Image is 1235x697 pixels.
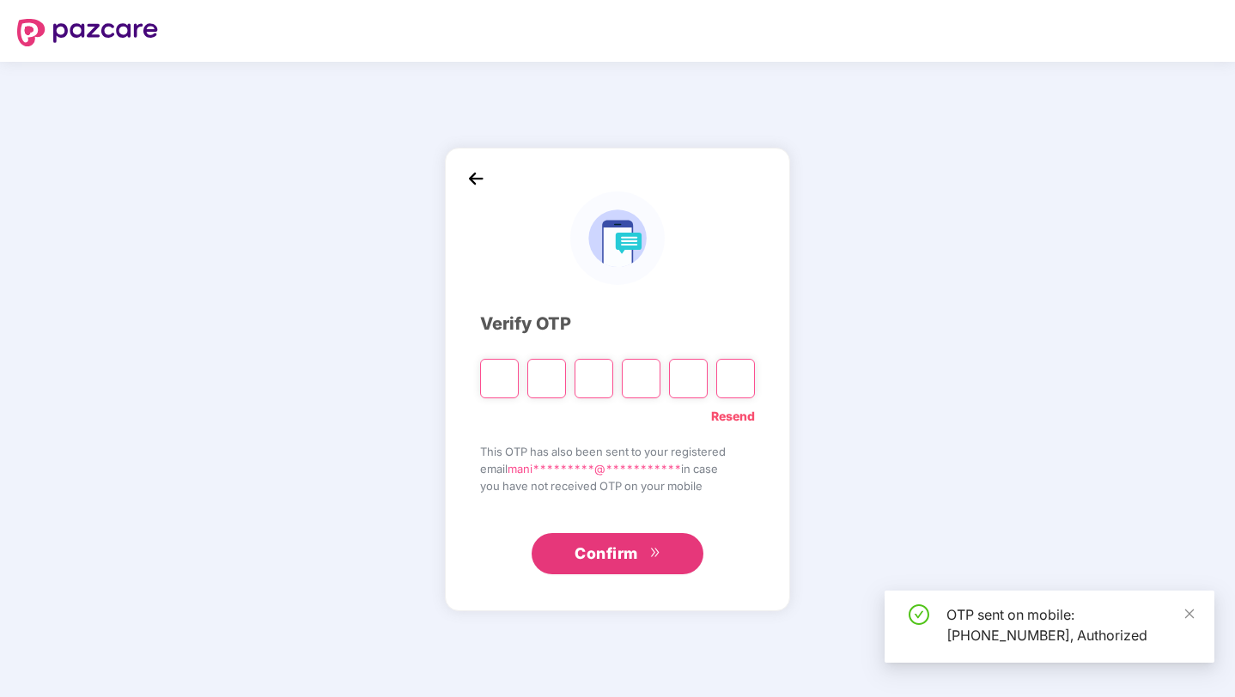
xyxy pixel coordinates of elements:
span: Confirm [575,542,638,566]
div: Verify OTP [480,311,755,337]
input: Digit 3 [575,359,613,398]
span: you have not received OTP on your mobile [480,477,755,494]
div: OTP sent on mobile: [PHONE_NUMBER], Authorized [946,604,1194,645]
button: Confirmdouble-right [532,533,703,574]
img: logo [570,191,664,285]
img: logo [17,19,158,46]
span: close [1183,608,1195,620]
input: Digit 5 [669,359,708,398]
span: This OTP has also been sent to your registered [480,443,755,460]
input: Please enter verification code. Digit 1 [480,359,519,398]
input: Digit 6 [716,359,755,398]
input: Digit 4 [622,359,660,398]
input: Digit 2 [527,359,566,398]
span: double-right [649,547,660,561]
span: check-circle [909,604,929,625]
span: email in case [480,460,755,477]
img: back_icon [463,166,489,191]
a: Resend [711,407,755,426]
